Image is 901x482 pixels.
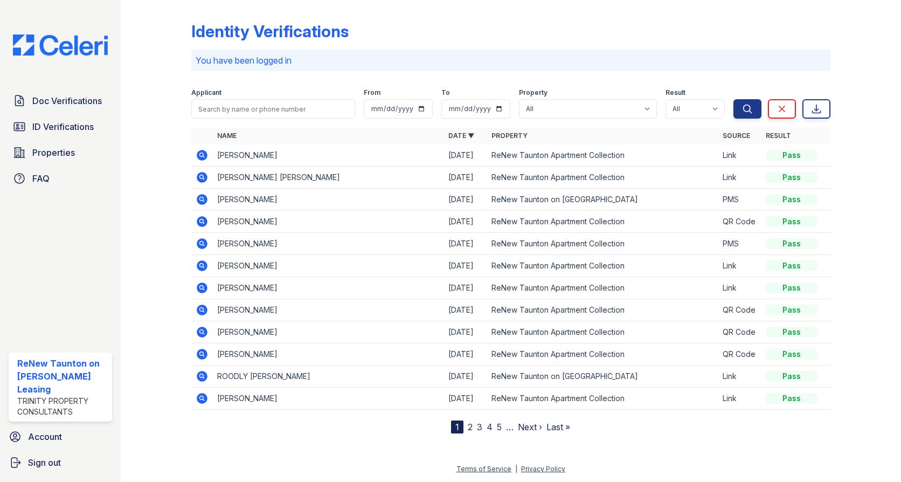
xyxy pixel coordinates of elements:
[487,422,493,432] a: 4
[444,366,487,388] td: [DATE]
[487,233,718,255] td: ReNew Taunton Apartment Collection
[448,132,474,140] a: Date ▼
[213,211,444,233] td: [PERSON_NAME]
[213,299,444,321] td: [PERSON_NAME]
[718,321,761,343] td: QR Code
[766,216,817,227] div: Pass
[506,421,514,433] span: …
[32,120,94,133] span: ID Verifications
[766,393,817,404] div: Pass
[766,238,817,249] div: Pass
[213,277,444,299] td: [PERSON_NAME]
[766,194,817,205] div: Pass
[487,388,718,410] td: ReNew Taunton Apartment Collection
[487,211,718,233] td: ReNew Taunton Apartment Collection
[191,99,355,119] input: Search by name or phone number
[213,343,444,366] td: [PERSON_NAME]
[487,366,718,388] td: ReNew Taunton on [GEOGRAPHIC_DATA]
[32,94,102,107] span: Doc Verifications
[213,255,444,277] td: [PERSON_NAME]
[666,88,685,97] label: Result
[213,388,444,410] td: [PERSON_NAME]
[766,305,817,315] div: Pass
[444,321,487,343] td: [DATE]
[515,465,517,473] div: |
[213,321,444,343] td: [PERSON_NAME]
[766,349,817,360] div: Pass
[718,277,761,299] td: Link
[766,327,817,338] div: Pass
[718,388,761,410] td: Link
[718,167,761,189] td: Link
[444,144,487,167] td: [DATE]
[444,277,487,299] td: [DATE]
[451,421,463,433] div: 1
[4,35,116,56] img: CE_Logo_Blue-a8612792a0a2168367f1c8372b55b34899dd931a85d93a1a3d3e32e68fde9ad4.png
[196,54,826,67] p: You have been logged in
[766,371,817,382] div: Pass
[9,142,112,163] a: Properties
[9,168,112,189] a: FAQ
[456,465,511,473] a: Terms of Service
[718,299,761,321] td: QR Code
[518,422,542,432] a: Next ›
[718,144,761,167] td: Link
[191,88,221,97] label: Applicant
[28,430,62,443] span: Account
[718,343,761,366] td: QR Code
[191,22,349,41] div: Identity Verifications
[487,321,718,343] td: ReNew Taunton Apartment Collection
[519,88,547,97] label: Property
[718,366,761,388] td: Link
[444,255,487,277] td: [DATE]
[766,132,791,140] a: Result
[213,189,444,211] td: [PERSON_NAME]
[487,343,718,366] td: ReNew Taunton Apartment Collection
[766,260,817,271] div: Pass
[468,422,473,432] a: 2
[9,90,112,112] a: Doc Verifications
[718,255,761,277] td: Link
[487,299,718,321] td: ReNew Taunton Apartment Collection
[718,233,761,255] td: PMS
[28,456,61,469] span: Sign out
[766,283,817,293] div: Pass
[441,88,450,97] label: To
[32,172,50,185] span: FAQ
[213,366,444,388] td: ROODLY [PERSON_NAME]
[4,426,116,447] a: Account
[718,211,761,233] td: QR Code
[444,189,487,211] td: [DATE]
[213,144,444,167] td: [PERSON_NAME]
[487,189,718,211] td: ReNew Taunton on [GEOGRAPHIC_DATA]
[521,465,565,473] a: Privacy Policy
[213,167,444,189] td: [PERSON_NAME] [PERSON_NAME]
[487,255,718,277] td: ReNew Taunton Apartment Collection
[718,189,761,211] td: PMS
[444,211,487,233] td: [DATE]
[364,88,380,97] label: From
[491,132,528,140] a: Property
[546,422,570,432] a: Last »
[17,357,108,396] div: ReNew Taunton on [PERSON_NAME] Leasing
[217,132,237,140] a: Name
[766,150,817,161] div: Pass
[9,116,112,137] a: ID Verifications
[17,396,108,417] div: Trinity Property Consultants
[487,167,718,189] td: ReNew Taunton Apartment Collection
[213,233,444,255] td: [PERSON_NAME]
[444,343,487,366] td: [DATE]
[444,167,487,189] td: [DATE]
[444,388,487,410] td: [DATE]
[477,422,482,432] a: 3
[487,144,718,167] td: ReNew Taunton Apartment Collection
[32,146,75,159] span: Properties
[444,299,487,321] td: [DATE]
[497,422,502,432] a: 5
[766,172,817,183] div: Pass
[487,277,718,299] td: ReNew Taunton Apartment Collection
[444,233,487,255] td: [DATE]
[4,452,116,473] a: Sign out
[723,132,750,140] a: Source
